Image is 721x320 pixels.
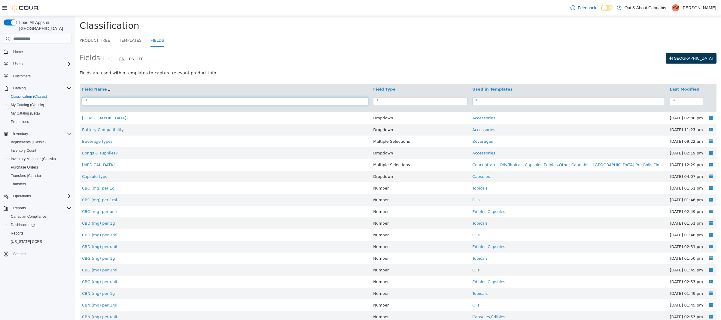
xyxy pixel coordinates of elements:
small: ( ) [25,40,38,46]
button: Canadian Compliance [6,212,74,221]
td: Number [296,283,395,295]
span: , [415,299,416,303]
span: Reports [11,205,71,212]
span: , [467,147,469,151]
a: Purchase Orders [8,164,41,171]
a: CBD (mg) per unit [7,229,42,233]
td: Number [296,225,395,237]
span: [DATE] 01:51 pm [595,170,628,175]
span: Inventory Count [11,148,36,153]
span: Classification (Classic) [11,94,47,99]
span: [DATE] 04:07 pm [595,158,628,163]
td: Topicals [395,166,592,178]
span: Users [11,60,71,67]
button: Settings [1,250,74,258]
td: Dropdown [296,108,395,120]
span: , [411,193,412,198]
a: Capsules [397,299,415,303]
a: Accessories [397,112,420,116]
a: Topicals [433,147,449,151]
button: Archive Field [633,298,639,304]
img: Cova [12,5,39,11]
button: Operations [11,193,33,200]
a: CBG (mg) per unit [7,264,42,268]
a: Topicals [397,240,412,245]
a: Capsules [450,147,467,151]
td: Topicals [395,237,592,248]
button: Inventory Count [6,146,74,155]
a: [DEMOGRAPHIC_DATA]? [7,100,53,104]
span: , [482,147,484,151]
span: Load All Apps in [GEOGRAPHIC_DATA] [17,19,71,31]
span: Classification [5,4,64,15]
button: Reports [11,205,28,212]
td: Number [296,295,395,307]
button: Archive Field [633,286,639,293]
button: Promotions [6,118,74,126]
a: Edibles [469,147,483,151]
td: Concentrates, Oils, Topicals, Capsules, Edibles, Other Cannabis - Canada, Pre-Rolls, Flower, Flow... [395,143,592,155]
a: Edibles [397,193,411,198]
span: Dashboards [8,221,71,229]
a: My Catalog (Classic) [8,101,47,109]
div: Mark Wolk [672,4,679,11]
button: Archive Field [633,251,639,258]
td: Capsules, Edibles [395,295,592,307]
button: [US_STATE] CCRS [6,238,74,246]
button: My Catalog (Classic) [6,101,74,109]
span: , [591,147,592,151]
a: Transfers [8,181,28,188]
span: Transfers (Classic) [8,172,71,179]
span: Canadian Compliance [11,214,46,219]
td: Oils [395,248,592,260]
span: Purchase Orders [8,164,71,171]
span: [DATE] 01:49 pm [595,275,628,280]
a: Concentrates [397,147,423,151]
button: Inventory Manager (Classic) [6,155,74,163]
span: Catalog [13,86,26,91]
button: Home [1,47,74,56]
a: Capsules [412,264,430,268]
a: CBG (mg) per 1g [7,240,40,245]
nav: Complex example [4,45,71,274]
span: Users [13,61,23,66]
a: Inventory Manager (Classic) [8,155,58,163]
a: Capsules [397,158,415,163]
a: Battery Compatibility [7,112,49,116]
a: Edibles [416,299,430,303]
td: Edibles, Capsules [395,260,592,272]
span: 124 [27,40,36,46]
span: [DATE] 09:22 am [595,123,628,128]
a: Canadian Compliance [8,213,49,220]
span: Adjustments (Classic) [8,139,71,146]
td: Number [296,237,395,248]
span: Reports [8,230,71,237]
button: FR [63,38,69,48]
a: Feedback [568,2,598,14]
a: Inventory Count [8,147,39,154]
a: Oils [397,182,404,186]
a: CBD (mg) per 1g [7,205,40,210]
span: , [423,147,424,151]
a: [US_STATE] CCRS [8,238,44,245]
span: [DATE] 01:51 pm [595,205,628,210]
span: Inventory [11,130,71,137]
a: Accessories [397,135,420,139]
span: Purchase Orders [11,165,38,170]
span: Operations [13,194,31,199]
button: Archive Field [633,157,639,164]
span: , [411,264,412,268]
td: Edibles, Capsules [395,190,592,202]
span: , [577,147,578,151]
a: Capsule type [7,158,32,163]
button: Archive Field [633,216,639,223]
td: Multiple Selections [296,120,395,131]
td: Number [296,190,395,202]
span: , [432,147,433,151]
span: My Catalog (Classic) [11,103,44,107]
button: Reports [6,229,74,238]
p: Fields are used within templates to capture relevant product info. [5,54,641,60]
a: Oils [424,147,432,151]
a: Edibles [397,229,411,233]
span: Canadian Compliance [8,213,71,220]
